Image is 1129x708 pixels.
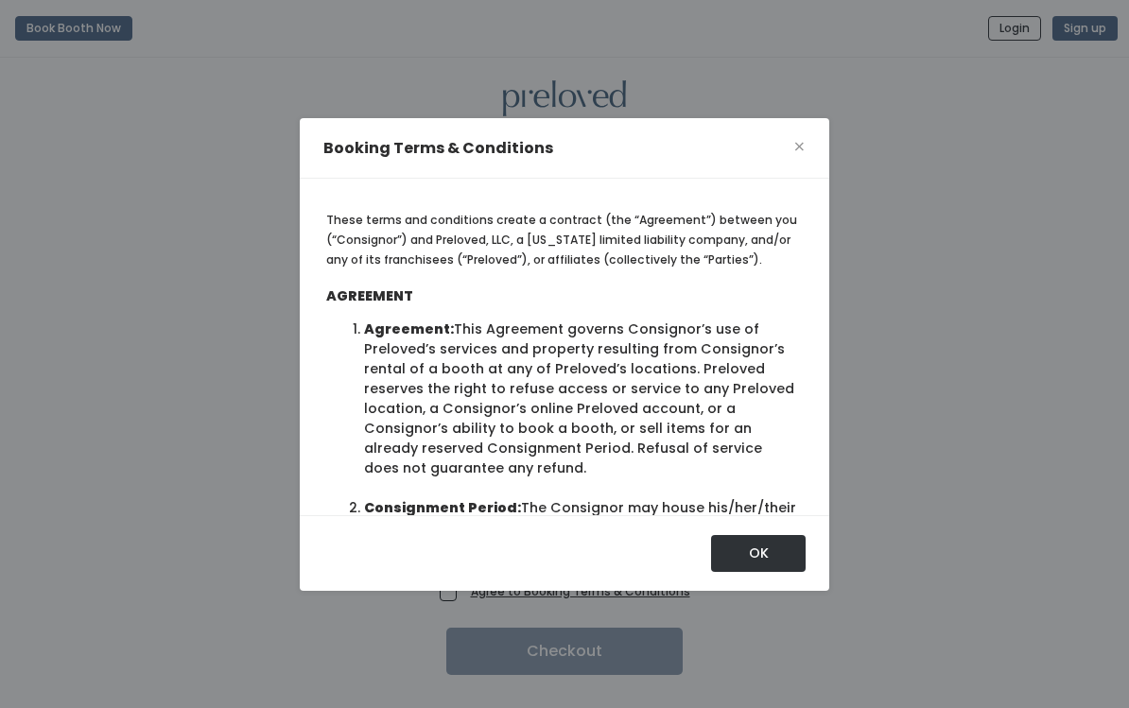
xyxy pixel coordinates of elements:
small: These terms and conditions create a contract (the “Agreement”) between you (“Consignor”) and Prel... [326,212,797,268]
b: Consignment Period: [364,498,521,517]
span: × [793,132,806,162]
li: This Agreement governs Consignor’s use of Preloved’s services and property resulting from Consign... [364,319,798,478]
button: OK [711,535,806,571]
b: AGREEMENT [326,286,413,305]
button: Close [793,132,806,163]
h5: Booking Terms & Conditions [323,137,553,160]
b: Agreement: [364,319,454,338]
